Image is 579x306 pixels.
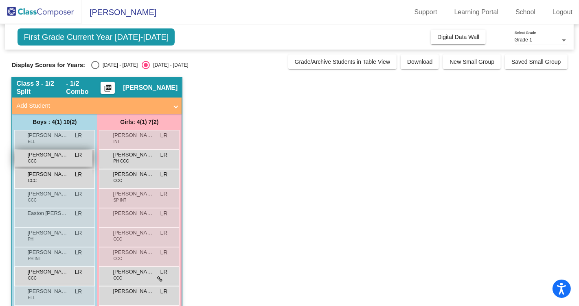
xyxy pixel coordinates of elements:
[27,229,68,237] span: [PERSON_NAME]
[27,209,68,217] span: Easton [PERSON_NAME]
[28,236,33,242] span: PH
[75,131,82,140] span: LR
[546,6,579,19] a: Logout
[12,114,97,130] div: Boys : 4(1) 10(2)
[113,287,154,295] span: [PERSON_NAME]
[408,6,444,19] a: Support
[28,275,37,281] span: CCC
[113,236,122,242] span: CCC
[91,61,188,69] mat-radio-group: Select an option
[16,101,168,111] mat-panel-title: Add Student
[75,229,82,237] span: LR
[97,114,182,130] div: Girls: 4(1) 7(2)
[113,131,154,139] span: [PERSON_NAME]
[160,229,168,237] span: LR
[103,84,113,95] mat-icon: picture_as_pdf
[509,6,542,19] a: School
[113,209,154,217] span: [PERSON_NAME]
[28,197,37,203] span: CCC
[75,268,82,276] span: LR
[113,139,120,145] span: INT
[27,287,68,295] span: [PERSON_NAME]
[27,151,68,159] span: [PERSON_NAME]
[431,30,486,44] button: Digital Data Wall
[160,170,168,179] span: LR
[448,6,505,19] a: Learning Portal
[16,80,66,96] span: Class 3 - 1/2 Split
[11,61,85,69] span: Display Scores for Years:
[160,151,168,159] span: LR
[113,151,154,159] span: [PERSON_NAME]
[28,139,35,145] span: ELL
[150,61,188,69] div: [DATE] - [DATE]
[81,6,156,19] span: [PERSON_NAME]
[113,268,154,276] span: [PERSON_NAME]
[443,54,501,69] button: New Small Group
[113,190,154,198] span: [PERSON_NAME]
[99,61,138,69] div: [DATE] - [DATE]
[160,268,168,276] span: LR
[295,59,390,65] span: Grade/Archive Students in Table View
[113,178,122,184] span: CCC
[511,59,561,65] span: Saved Small Group
[75,287,82,296] span: LR
[123,84,178,92] span: [PERSON_NAME]
[450,59,494,65] span: New Small Group
[160,190,168,198] span: LR
[288,54,397,69] button: Grade/Archive Students in Table View
[101,82,115,94] button: Print Students Details
[160,209,168,218] span: LR
[28,178,37,184] span: CCC
[401,54,439,69] button: Download
[505,54,567,69] button: Saved Small Group
[113,248,154,256] span: [PERSON_NAME]
[160,287,168,296] span: LR
[66,80,101,96] span: - 1/2 Combo
[27,170,68,178] span: [PERSON_NAME]
[12,98,182,114] mat-expansion-panel-header: Add Student
[75,190,82,198] span: LR
[113,197,126,203] span: SP INT
[75,209,82,218] span: LR
[18,28,175,46] span: First Grade Current Year [DATE]-[DATE]
[113,256,122,262] span: CCC
[75,248,82,257] span: LR
[28,256,41,262] span: PH INT
[113,158,129,164] span: PH CCC
[75,151,82,159] span: LR
[28,295,35,301] span: ELL
[160,131,168,140] span: LR
[28,158,37,164] span: CCC
[75,170,82,179] span: LR
[113,229,154,237] span: [PERSON_NAME]
[515,37,532,43] span: Grade 1
[113,170,154,178] span: [PERSON_NAME]
[113,275,122,281] span: CCC
[437,34,479,40] span: Digital Data Wall
[27,131,68,139] span: [PERSON_NAME]
[27,190,68,198] span: [PERSON_NAME]
[407,59,432,65] span: Download
[27,248,68,256] span: [PERSON_NAME]
[160,248,168,257] span: LR
[27,268,68,276] span: [PERSON_NAME]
